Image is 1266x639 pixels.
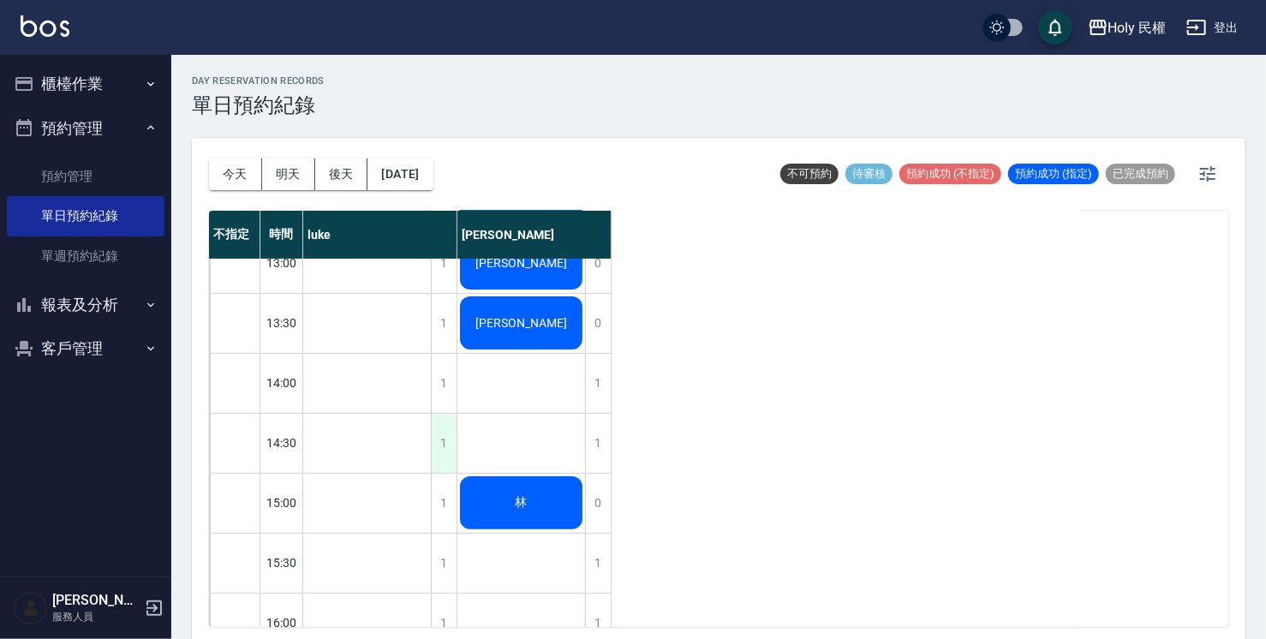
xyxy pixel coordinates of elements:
div: 時間 [260,211,303,259]
button: 登出 [1179,12,1245,44]
span: 林 [512,495,531,511]
div: 14:00 [260,353,303,413]
span: [PERSON_NAME] [472,256,570,270]
button: 明天 [262,158,315,190]
a: 單日預約紀錄 [7,196,164,236]
span: 待審核 [845,166,893,182]
div: 1 [431,234,457,293]
button: 預約管理 [7,106,164,151]
div: 0 [585,474,611,533]
div: 0 [585,234,611,293]
div: 不指定 [209,211,260,259]
img: Logo [21,15,69,37]
h5: [PERSON_NAME] [52,592,140,609]
button: [DATE] [367,158,433,190]
span: 預約成功 (不指定) [899,166,1001,182]
button: Holy 民權 [1081,10,1173,45]
div: 1 [431,354,457,413]
button: 報表及分析 [7,283,164,327]
div: 13:30 [260,293,303,353]
div: 13:00 [260,233,303,293]
div: 1 [431,534,457,593]
button: 客戶管理 [7,326,164,371]
div: [PERSON_NAME] [457,211,612,259]
div: 0 [585,294,611,353]
button: 後天 [315,158,368,190]
div: 15:00 [260,473,303,533]
img: Person [14,591,48,625]
p: 服務人員 [52,609,140,624]
button: 櫃檯作業 [7,62,164,106]
div: 1 [585,414,611,473]
button: 今天 [209,158,262,190]
div: luke [303,211,457,259]
div: 1 [585,354,611,413]
span: 已完成預約 [1106,166,1175,182]
div: 14:30 [260,413,303,473]
div: 1 [431,414,457,473]
div: 15:30 [260,533,303,593]
div: 1 [585,534,611,593]
div: 1 [431,474,457,533]
div: Holy 民權 [1108,17,1167,39]
a: 預約管理 [7,157,164,196]
div: 1 [431,294,457,353]
button: save [1038,10,1072,45]
a: 單週預約紀錄 [7,236,164,276]
span: 不可預約 [780,166,839,182]
span: [PERSON_NAME] [472,316,570,330]
h2: day Reservation records [192,75,325,87]
span: 預約成功 (指定) [1008,166,1099,182]
h3: 單日預約紀錄 [192,93,325,117]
